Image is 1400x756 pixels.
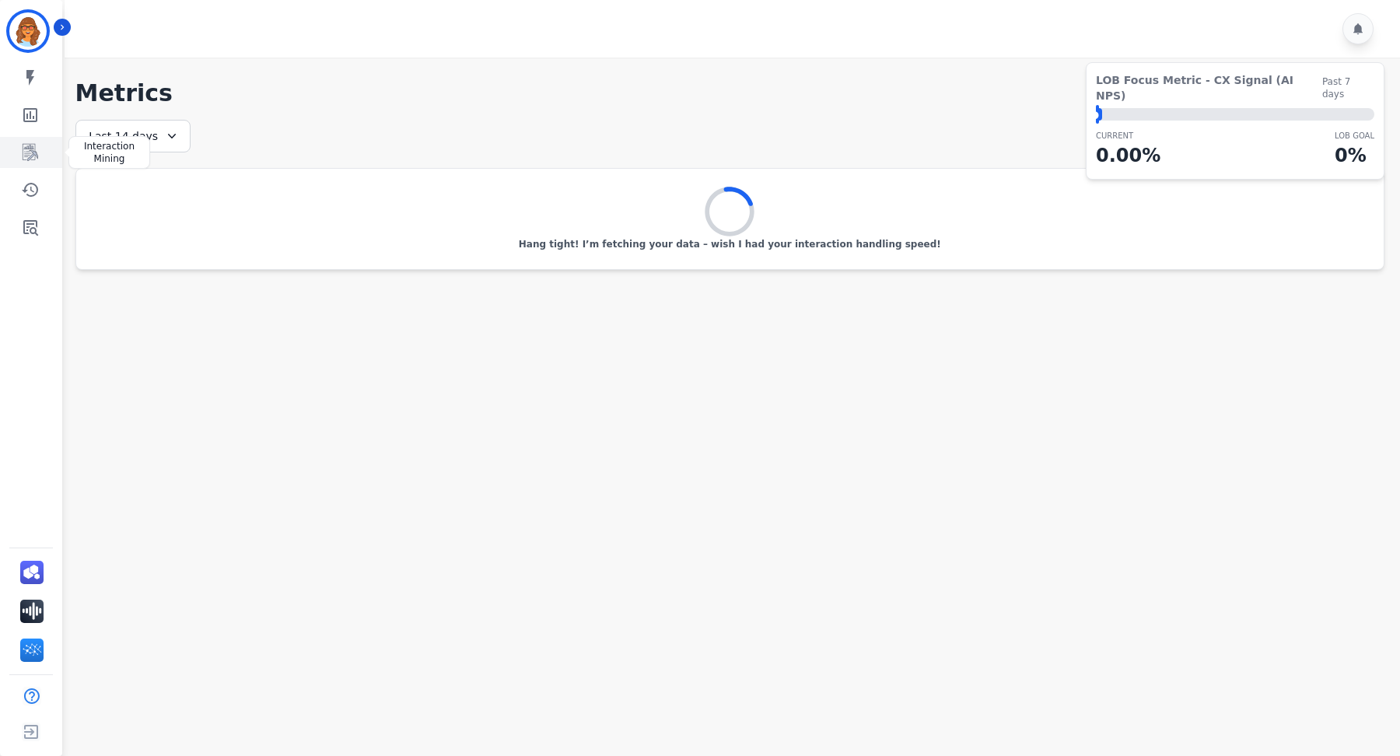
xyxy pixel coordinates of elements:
[1335,130,1374,142] p: LOB Goal
[75,79,1384,107] h1: Metrics
[1322,75,1374,100] span: Past 7 days
[1096,108,1102,121] div: ⬤
[75,120,191,152] div: Last 14 days
[1096,130,1160,142] p: CURRENT
[9,12,47,50] img: Bordered avatar
[1096,142,1160,170] p: 0.00 %
[519,238,941,250] p: Hang tight! I’m fetching your data – wish I had your interaction handling speed!
[1335,142,1374,170] p: 0 %
[1096,72,1322,103] span: LOB Focus Metric - CX Signal (AI NPS)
